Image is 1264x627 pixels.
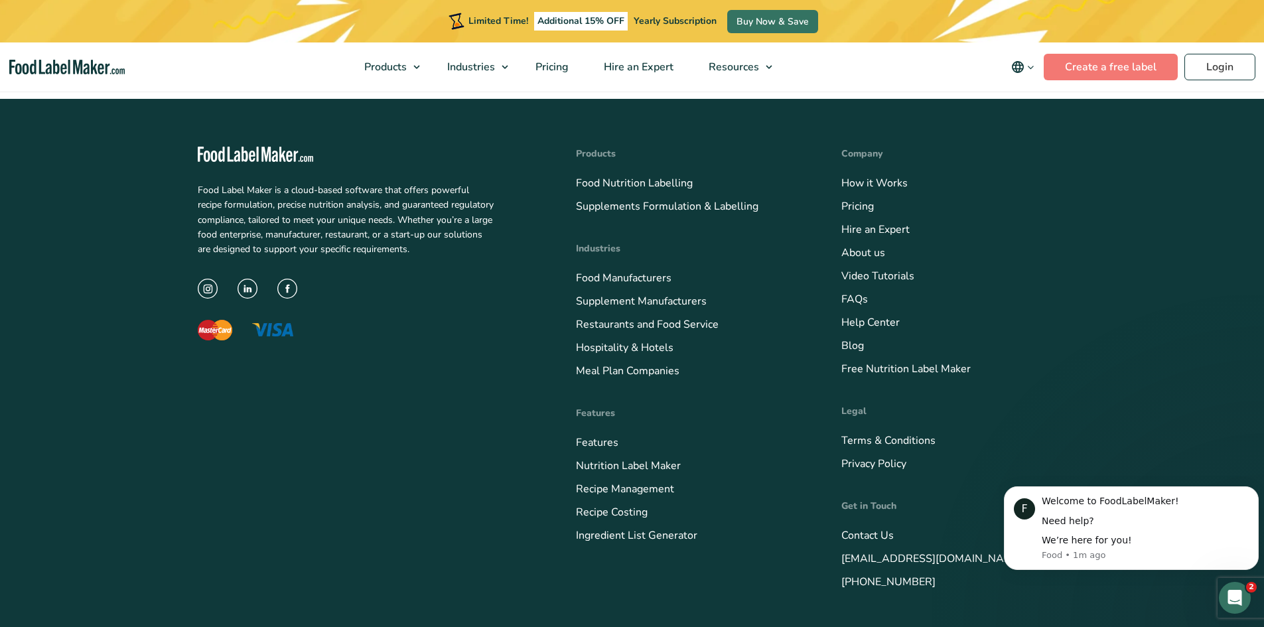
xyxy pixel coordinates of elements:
a: Ingredient List Generator [576,528,697,543]
img: instagram icon [198,279,218,299]
a: Food Manufacturers [576,271,671,285]
span: Hire an Expert [600,60,675,74]
a: How it Works [841,176,908,190]
span: Pricing [531,60,570,74]
a: Create a free label [1044,54,1178,80]
p: Food Label Maker is a cloud-based software that offers powerful recipe formulation, precise nutri... [198,183,494,257]
a: Food Nutrition Labelling [576,176,693,190]
iframe: Intercom live chat [1219,582,1251,614]
a: Login [1184,54,1255,80]
a: Hire an Expert [587,42,688,92]
a: Resources [691,42,779,92]
a: Nutrition Label Maker [576,458,681,473]
a: Products [347,42,427,92]
h4: Get in Touch [841,499,1067,513]
h4: Features [576,406,802,420]
img: The Mastercard logo displaying a red circle saying [198,320,232,340]
a: [EMAIL_ADDRESS][DOMAIN_NAME] [841,551,1022,566]
a: [PHONE_NUMBER] [841,575,936,589]
a: Hire an Expert [841,222,910,237]
a: Recipe Costing [576,505,648,520]
a: Privacy Policy [841,456,906,471]
a: Industries [430,42,515,92]
h4: Products [576,147,802,161]
span: Industries [443,60,496,74]
a: Supplement Manufacturers [576,294,707,309]
a: Blog [841,338,864,353]
span: Yearly Subscription [634,15,717,27]
a: Free Nutrition Label Maker [841,362,971,376]
a: About us [841,245,885,260]
h4: Company [841,147,1067,161]
a: Supplements Formulation & Labelling [576,199,758,214]
a: Pricing [841,199,874,214]
a: Terms & Conditions [841,433,936,448]
a: Contact Us [841,528,894,543]
h4: Legal [841,404,1067,418]
iframe: Intercom notifications message [999,466,1264,591]
span: Resources [705,60,760,74]
h4: Industries [576,242,802,255]
span: Limited Time! [468,15,528,27]
a: Restaurants and Food Service [576,317,719,332]
img: The Visa logo with blue letters and a yellow flick above the [252,324,293,337]
a: FAQs [841,292,868,307]
a: Hospitality & Hotels [576,340,673,355]
span: Products [360,60,408,74]
span: Additional 15% OFF [534,12,628,31]
a: Buy Now & Save [727,10,818,33]
a: Recipe Management [576,482,674,496]
img: Food Label Maker - white [198,147,313,162]
a: Features [576,435,618,450]
a: Pricing [518,42,583,92]
a: Video Tutorials [841,269,914,283]
span: 2 [1246,582,1257,592]
a: Help Center [841,315,900,330]
a: Meal Plan Companies [576,364,679,378]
